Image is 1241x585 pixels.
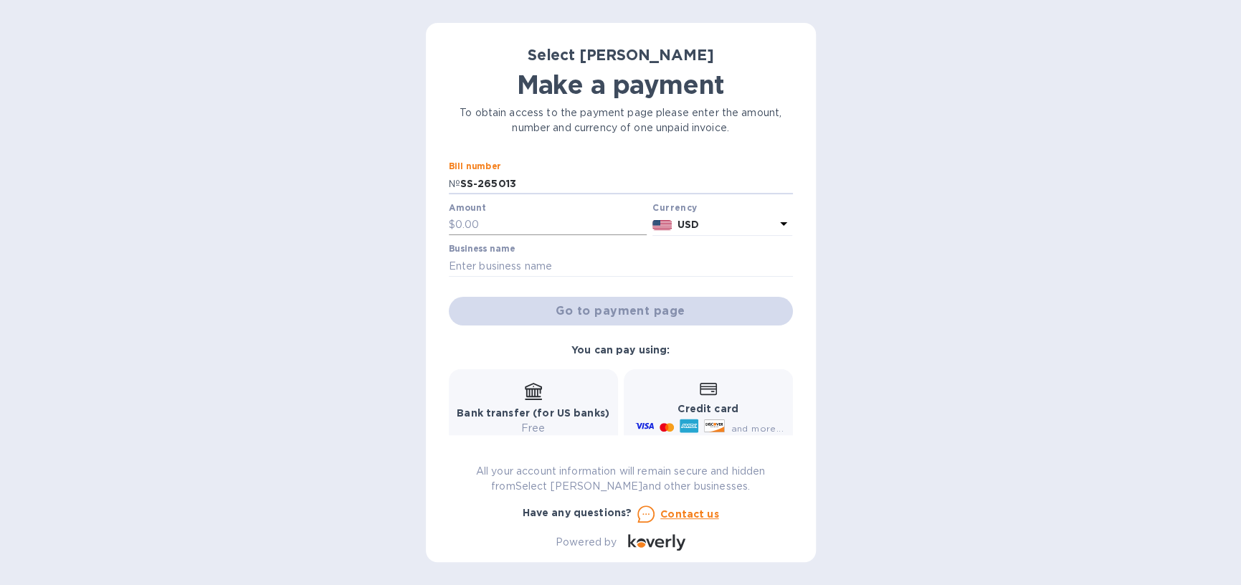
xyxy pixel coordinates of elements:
u: Contact us [660,508,719,520]
label: Bill number [449,163,500,171]
b: Currency [652,202,697,213]
p: Powered by [556,535,617,550]
b: You can pay using: [571,344,670,356]
input: Enter bill number [460,173,793,194]
p: Free [457,421,609,436]
b: Have any questions? [523,507,632,518]
b: Select [PERSON_NAME] [528,46,714,64]
p: $ [449,217,455,232]
p: All your account information will remain secure and hidden from Select [PERSON_NAME] and other bu... [449,464,793,494]
b: Bank transfer (for US banks) [457,407,609,419]
span: and more... [731,423,783,434]
input: Enter business name [449,255,793,277]
b: Credit card [677,403,738,414]
p: To obtain access to the payment page please enter the amount, number and currency of one unpaid i... [449,105,793,135]
label: Amount [449,204,485,212]
label: Business name [449,245,515,254]
b: USD [677,219,699,230]
p: № [449,176,460,191]
img: USD [652,220,672,230]
input: 0.00 [455,214,647,236]
h1: Make a payment [449,70,793,100]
